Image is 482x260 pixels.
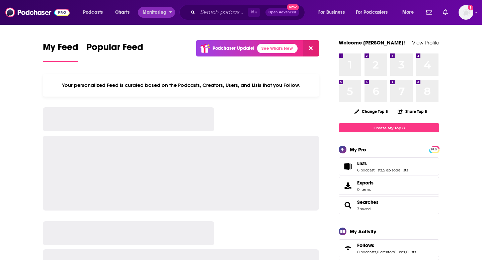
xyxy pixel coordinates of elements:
a: Searches [357,199,379,205]
a: Charts [111,7,134,18]
a: Follows [357,242,416,248]
img: Podchaser - Follow, Share and Rate Podcasts [5,6,70,19]
button: open menu [138,7,175,18]
span: , [376,250,377,254]
a: Searches [341,201,354,210]
span: 0 items [357,187,374,192]
button: Open AdvancedNew [265,8,299,16]
span: Logged in as abbymayo [459,5,473,20]
button: Share Top 8 [397,105,427,118]
a: 0 lists [406,250,416,254]
span: , [405,250,406,254]
a: 0 creators [377,250,395,254]
button: open menu [398,7,422,18]
a: 3 saved [357,207,371,211]
svg: Add a profile image [468,5,473,10]
img: User Profile [459,5,473,20]
a: 1 user [395,250,405,254]
a: 5 episode lists [383,168,408,172]
span: Follows [357,242,374,248]
span: Monitoring [143,8,166,17]
span: Searches [339,196,439,214]
button: open menu [78,7,111,18]
span: Lists [357,160,367,166]
span: , [382,168,383,172]
a: Welcome [PERSON_NAME]! [339,39,405,46]
a: 6 podcast lists [357,168,382,172]
a: 0 podcasts [357,250,376,254]
span: New [287,4,299,10]
span: Exports [357,180,374,186]
span: Popular Feed [86,41,143,57]
button: open menu [351,7,398,18]
span: Exports [341,181,354,190]
a: Exports [339,177,439,195]
span: Open Advanced [268,11,296,14]
span: Podcasts [83,8,103,17]
span: Follows [339,239,439,257]
span: , [395,250,395,254]
span: ⌘ K [248,8,260,17]
div: Search podcasts, credits, & more... [186,5,311,20]
button: Show profile menu [459,5,473,20]
a: My Feed [43,41,78,62]
a: Show notifications dropdown [440,7,451,18]
span: Charts [115,8,130,17]
div: My Pro [350,146,366,153]
a: See What's New [257,44,298,53]
button: Change Top 8 [350,107,392,116]
span: For Podcasters [356,8,388,17]
span: Lists [339,157,439,175]
button: open menu [314,7,353,18]
a: Lists [341,162,354,171]
a: Create My Top 8 [339,123,439,132]
input: Search podcasts, credits, & more... [198,7,248,18]
a: View Profile [412,39,439,46]
a: Popular Feed [86,41,143,62]
a: PRO [430,147,438,152]
span: My Feed [43,41,78,57]
div: Your personalized Feed is curated based on the Podcasts, Creators, Users, and Lists that you Follow. [43,74,319,97]
a: Follows [341,244,354,253]
div: My Activity [350,228,376,235]
a: Show notifications dropdown [423,7,435,18]
span: For Business [318,8,345,17]
span: More [402,8,414,17]
a: Lists [357,160,408,166]
p: Podchaser Update! [213,45,254,51]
